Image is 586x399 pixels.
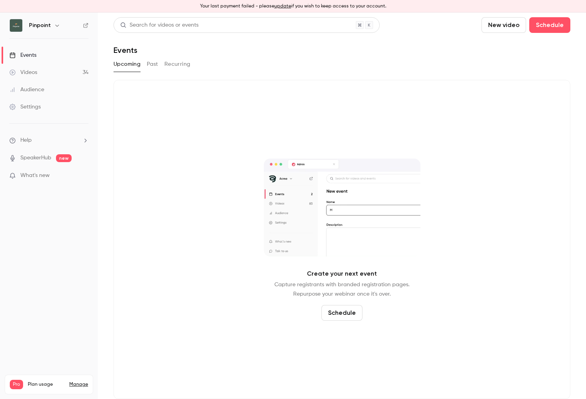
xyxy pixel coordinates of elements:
img: Pinpoint [10,19,22,32]
div: Audience [9,86,44,94]
div: Videos [9,69,37,76]
button: Schedule [529,17,570,33]
div: Settings [9,103,41,111]
span: Pro [10,380,23,389]
a: Manage [69,381,88,388]
button: New video [481,17,526,33]
button: Schedule [321,305,362,321]
div: Events [9,51,36,59]
button: Recurring [164,58,191,70]
button: Upcoming [114,58,141,70]
h1: Events [114,45,137,55]
li: help-dropdown-opener [9,136,88,144]
p: Create your next event [307,269,377,278]
p: Your last payment failed - please if you wish to keep access to your account. [200,3,386,10]
button: Past [147,58,158,70]
a: SpeakerHub [20,154,51,162]
span: What's new [20,172,50,180]
span: Plan usage [28,381,65,388]
div: Search for videos or events [120,21,198,29]
span: Help [20,136,32,144]
p: Capture registrants with branded registration pages. Repurpose your webinar once it's over. [274,280,409,299]
iframe: Noticeable Trigger [79,172,88,179]
h6: Pinpoint [29,22,51,29]
button: update [274,3,291,10]
span: new [56,154,72,162]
